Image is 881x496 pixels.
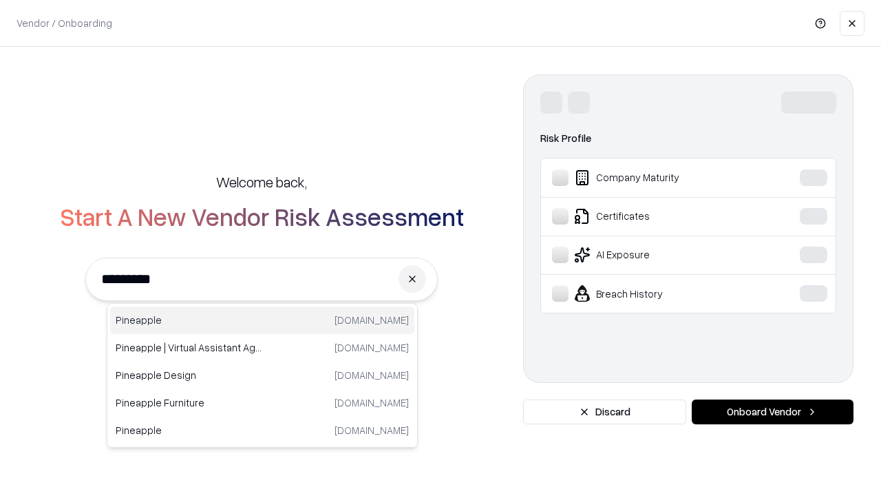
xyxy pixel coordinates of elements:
[552,247,758,263] div: AI Exposure
[335,395,409,410] p: [DOMAIN_NAME]
[552,169,758,186] div: Company Maturity
[335,340,409,355] p: [DOMAIN_NAME]
[335,313,409,327] p: [DOMAIN_NAME]
[116,313,262,327] p: Pineapple
[523,400,686,424] button: Discard
[116,395,262,410] p: Pineapple Furniture
[552,208,758,225] div: Certificates
[335,423,409,437] p: [DOMAIN_NAME]
[335,368,409,382] p: [DOMAIN_NAME]
[107,303,418,448] div: Suggestions
[540,130,836,147] div: Risk Profile
[216,172,307,192] h5: Welcome back,
[116,368,262,382] p: Pineapple Design
[17,16,112,30] p: Vendor / Onboarding
[692,400,853,424] button: Onboard Vendor
[116,423,262,437] p: Pineapple
[60,203,464,230] h2: Start A New Vendor Risk Assessment
[552,285,758,302] div: Breach History
[116,340,262,355] p: Pineapple | Virtual Assistant Agency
